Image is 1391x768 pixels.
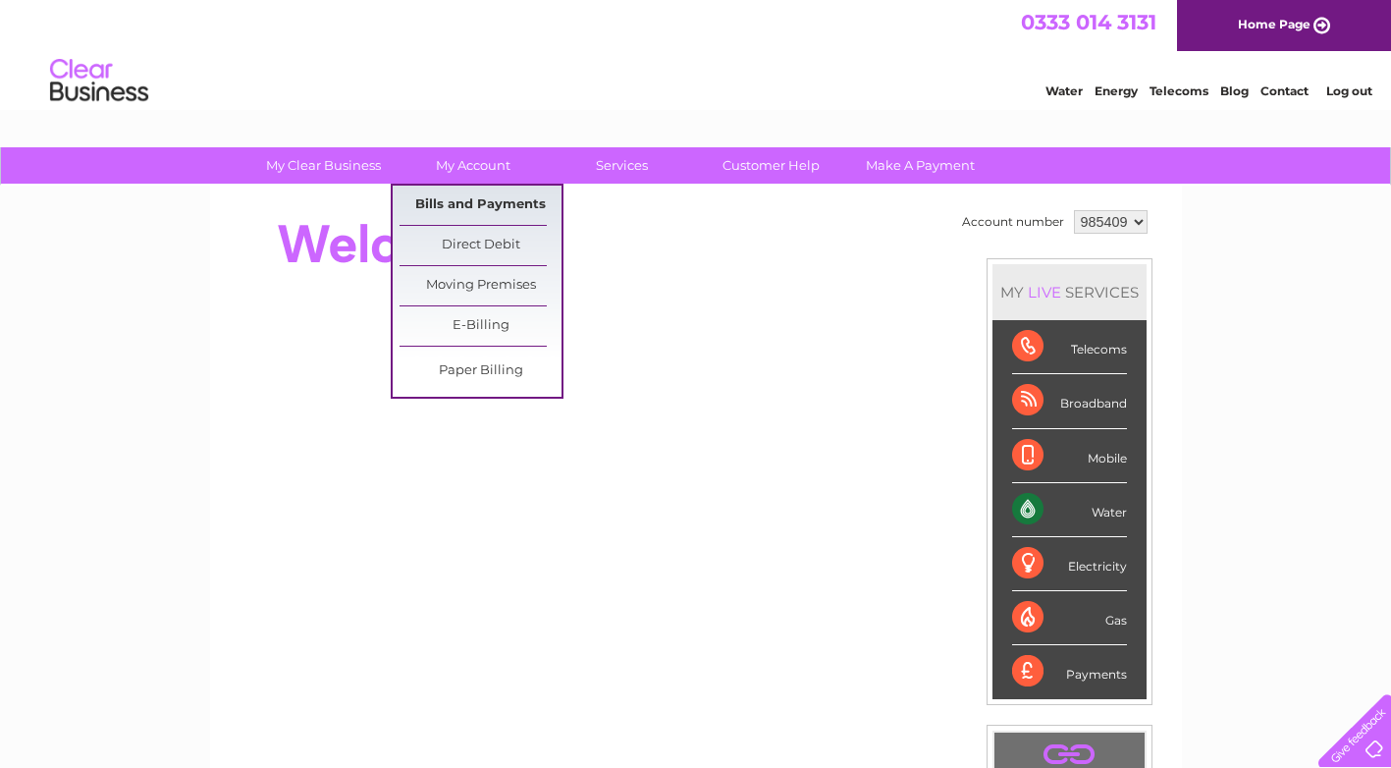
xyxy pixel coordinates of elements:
[1012,483,1127,537] div: Water
[1012,537,1127,591] div: Electricity
[400,186,562,225] a: Bills and Payments
[1260,83,1309,98] a: Contact
[1012,320,1127,374] div: Telecoms
[1326,83,1372,98] a: Log out
[1012,591,1127,645] div: Gas
[400,306,562,346] a: E-Billing
[392,147,554,184] a: My Account
[242,147,404,184] a: My Clear Business
[400,266,562,305] a: Moving Premises
[1012,374,1127,428] div: Broadband
[1012,429,1127,483] div: Mobile
[1220,83,1249,98] a: Blog
[957,205,1069,239] td: Account number
[49,51,149,111] img: logo.png
[690,147,852,184] a: Customer Help
[1095,83,1138,98] a: Energy
[400,226,562,265] a: Direct Debit
[1024,283,1065,302] div: LIVE
[541,147,703,184] a: Services
[992,264,1147,320] div: MY SERVICES
[1150,83,1208,98] a: Telecoms
[1045,83,1083,98] a: Water
[1021,10,1156,34] a: 0333 014 3131
[839,147,1001,184] a: Make A Payment
[233,11,1160,95] div: Clear Business is a trading name of Verastar Limited (registered in [GEOGRAPHIC_DATA] No. 3667643...
[1012,645,1127,698] div: Payments
[400,352,562,391] a: Paper Billing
